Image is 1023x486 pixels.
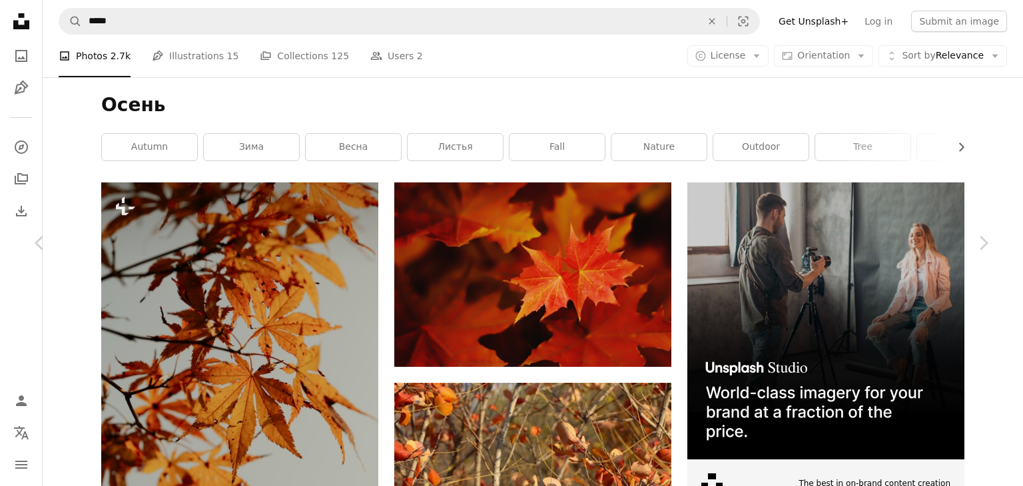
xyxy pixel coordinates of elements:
[227,49,239,63] span: 15
[260,35,349,77] a: Collections 125
[727,9,759,34] button: Visual search
[101,383,378,395] a: a tree branch with yellow leaves against a gray sky
[8,451,35,478] button: Menu
[8,134,35,160] a: Explore
[370,35,423,77] a: Users 2
[797,50,850,61] span: Orientation
[878,45,1007,67] button: Sort byRelevance
[949,134,964,160] button: scroll list to the right
[394,469,671,481] a: a bunch of leaves that are on a tree
[902,50,935,61] span: Sort by
[917,134,1012,160] a: leaf
[306,134,401,160] a: весна
[713,134,809,160] a: outdoor
[774,45,873,67] button: Orientation
[711,50,746,61] span: License
[101,93,964,117] h1: Осень
[331,49,349,63] span: 125
[687,45,769,67] button: License
[911,11,1007,32] button: Submit an image
[856,11,900,32] a: Log in
[59,8,760,35] form: Find visuals sitewide
[417,49,423,63] span: 2
[152,35,238,77] a: Illustrations 15
[943,179,1023,307] a: Next
[8,419,35,446] button: Language
[611,134,707,160] a: nature
[510,134,605,160] a: fall
[204,134,299,160] a: зима
[8,43,35,69] a: Photos
[59,9,82,34] button: Search Unsplash
[687,182,964,459] img: file-1715651741414-859baba4300dimage
[408,134,503,160] a: листья
[771,11,856,32] a: Get Unsplash+
[902,49,984,63] span: Relevance
[394,268,671,280] a: a close up of a red and yellow leaf
[8,387,35,414] a: Log in / Sign up
[815,134,910,160] a: tree
[8,75,35,101] a: Illustrations
[394,182,671,367] img: a close up of a red and yellow leaf
[8,166,35,192] a: Collections
[102,134,197,160] a: autumn
[697,9,727,34] button: Clear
